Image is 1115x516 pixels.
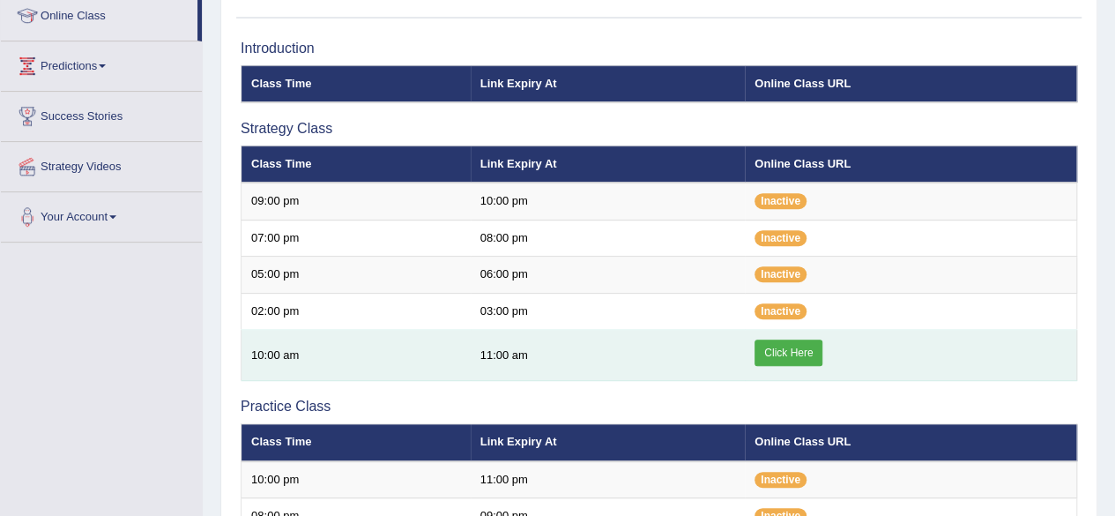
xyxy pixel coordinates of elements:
[745,65,1076,102] th: Online Class URL
[242,461,471,498] td: 10:00 pm
[242,257,471,294] td: 05:00 pm
[1,92,202,136] a: Success Stories
[754,303,807,319] span: Inactive
[471,220,746,257] td: 08:00 pm
[242,293,471,330] td: 02:00 pm
[241,121,1077,137] h3: Strategy Class
[1,41,202,86] a: Predictions
[471,146,746,183] th: Link Expiry At
[471,65,746,102] th: Link Expiry At
[242,220,471,257] td: 07:00 pm
[242,65,471,102] th: Class Time
[471,183,746,220] td: 10:00 pm
[471,257,746,294] td: 06:00 pm
[471,461,746,498] td: 11:00 pm
[1,192,202,236] a: Your Account
[242,183,471,220] td: 09:00 pm
[754,340,822,366] a: Click Here
[754,472,807,488] span: Inactive
[242,330,471,381] td: 10:00 am
[471,424,746,461] th: Link Expiry At
[471,330,746,381] td: 11:00 am
[242,424,471,461] th: Class Time
[241,399,1077,415] h3: Practice Class
[471,293,746,330] td: 03:00 pm
[754,266,807,282] span: Inactive
[745,424,1076,461] th: Online Class URL
[1,142,202,186] a: Strategy Videos
[242,146,471,183] th: Class Time
[754,193,807,209] span: Inactive
[754,230,807,246] span: Inactive
[745,146,1076,183] th: Online Class URL
[241,41,1077,56] h3: Introduction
